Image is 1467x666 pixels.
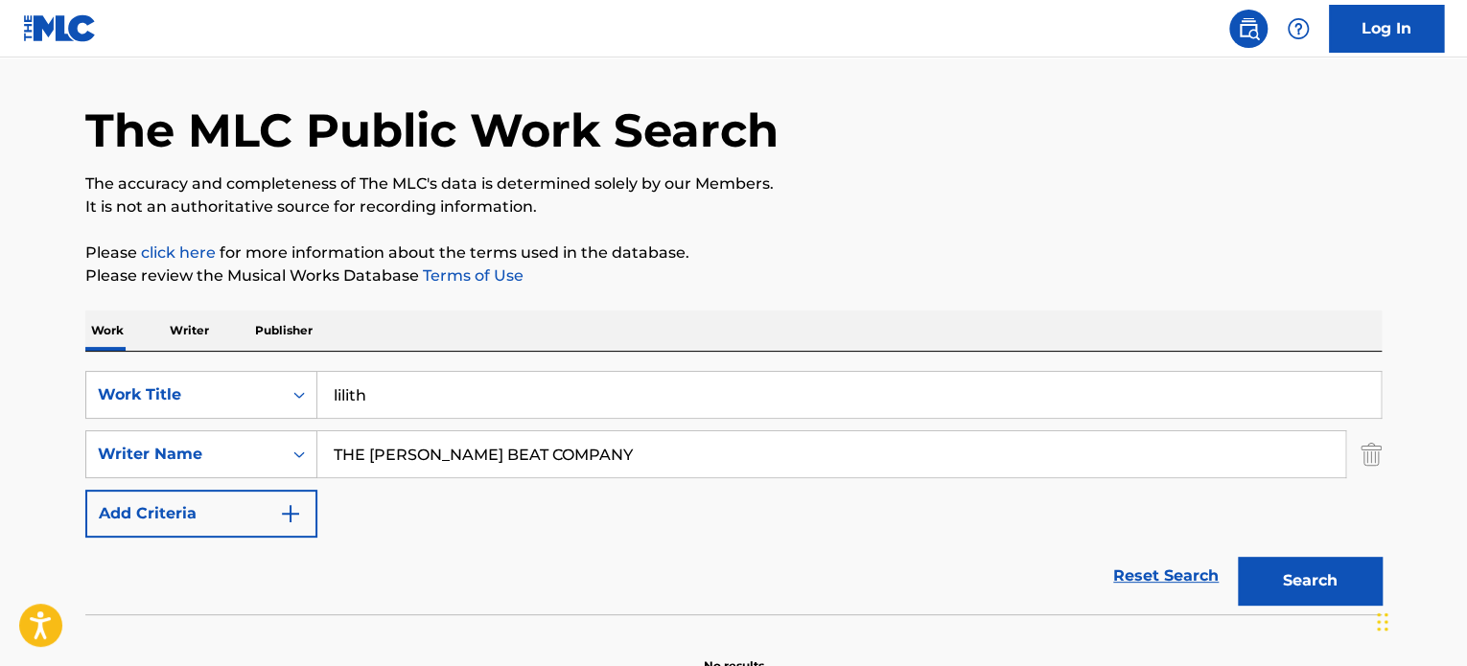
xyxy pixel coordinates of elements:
[1361,430,1382,478] img: Delete Criterion
[1371,574,1467,666] iframe: Chat Widget
[141,243,216,262] a: click here
[85,241,1382,264] p: Please for more information about the terms used in the database.
[164,310,215,351] p: Writer
[23,14,97,42] img: MLC Logo
[1377,593,1388,651] div: Drag
[98,443,270,466] div: Writer Name
[1229,10,1268,48] a: Public Search
[1238,557,1382,605] button: Search
[1237,17,1260,40] img: search
[98,383,270,406] div: Work Title
[1104,555,1228,597] a: Reset Search
[85,195,1382,218] p: It is not an authoritative source for recording information.
[85,264,1382,287] p: Please review the Musical Works Database
[85,371,1382,614] form: Search Form
[279,502,302,525] img: 9d2ae6d4665cec9f34b9.svg
[85,172,1382,195] p: The accuracy and completeness of The MLC's data is determined solely by our Members.
[1329,5,1444,53] a: Log In
[85,310,129,351] p: Work
[85,102,779,159] h1: The MLC Public Work Search
[419,266,524,285] a: Terms of Use
[1279,10,1317,48] div: Help
[249,310,318,351] p: Publisher
[85,490,317,538] button: Add Criteria
[1287,17,1310,40] img: help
